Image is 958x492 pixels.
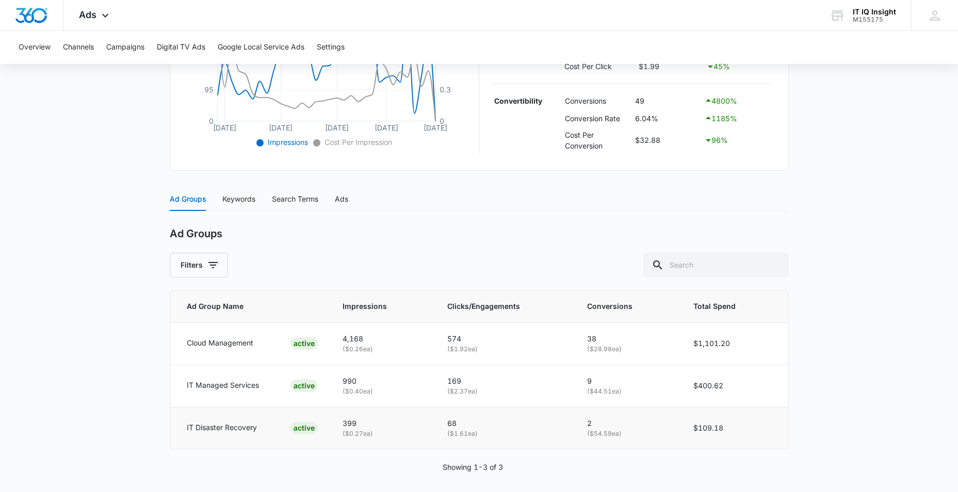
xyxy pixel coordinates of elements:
[272,193,318,205] div: Search Terms
[447,333,562,345] p: 574
[317,31,345,64] button: Settings
[343,387,423,397] p: ( $0.40 ea)
[79,9,96,20] span: Ads
[222,193,255,205] div: Keywords
[587,429,668,439] p: ( $54.59 ea)
[447,375,562,387] p: 169
[447,387,562,397] p: ( $2.37 ea)
[704,112,769,124] div: 1185 %
[187,337,253,349] p: Cloud Management
[343,429,423,439] p: ( $0.27 ea)
[290,337,318,350] div: ACTIVE
[447,429,562,439] p: ( $1.61 ea)
[343,375,423,387] p: 990
[19,31,51,64] button: Overview
[440,85,451,94] tspan: 0.3
[187,301,303,312] span: Ad Group Name
[853,8,896,16] div: account name
[208,117,213,125] tspan: 0
[587,333,668,345] p: 38
[704,134,769,146] div: 96 %
[170,253,228,277] button: Filters
[447,301,547,312] span: Clicks/Engagements
[343,333,423,345] p: 4,168
[562,92,632,110] td: Conversions
[693,301,757,312] span: Total Spend
[375,123,398,132] tspan: [DATE]
[343,301,408,312] span: Impressions
[632,127,702,154] td: $32.88
[587,345,668,354] p: ( $28.98 ea)
[636,58,704,75] td: $1.99
[443,462,503,473] p: Showing 1-3 of 3
[218,31,304,64] button: Google Local Service Ads
[325,123,349,132] tspan: [DATE]
[562,127,632,154] td: Cost Per Conversion
[587,301,653,312] span: Conversions
[343,418,423,429] p: 399
[269,123,293,132] tspan: [DATE]
[681,407,788,449] td: $109.18
[204,85,213,94] tspan: 95
[587,418,668,429] p: 2
[706,60,769,73] div: 45 %
[562,58,636,75] td: Cost Per Click
[632,92,702,110] td: 49
[170,227,222,240] h2: Ad Groups
[681,365,788,407] td: $400.62
[704,94,769,107] div: 4800 %
[447,345,562,354] p: ( $1.92 ea)
[643,253,789,277] input: Search
[187,422,257,433] p: IT Disaster Recovery
[106,31,144,64] button: Campaigns
[187,380,259,391] p: IT Managed Services
[494,96,542,105] strong: Convertibility
[632,109,702,127] td: 6.04%
[63,31,94,64] button: Channels
[290,380,318,392] div: ACTIVE
[157,31,205,64] button: Digital TV Ads
[587,387,668,397] p: ( $44.51 ea)
[170,193,206,205] div: Ad Groups
[343,345,423,354] p: ( $0.26 ea)
[447,418,562,429] p: 68
[213,123,236,132] tspan: [DATE]
[562,109,632,127] td: Conversion Rate
[335,193,348,205] div: Ads
[290,422,318,434] div: ACTIVE
[853,16,896,23] div: account id
[266,138,308,146] span: Impressions
[440,117,444,125] tspan: 0
[424,123,447,132] tspan: [DATE]
[587,375,668,387] p: 9
[681,322,788,365] td: $1,101.20
[322,138,392,146] span: Cost Per Impression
